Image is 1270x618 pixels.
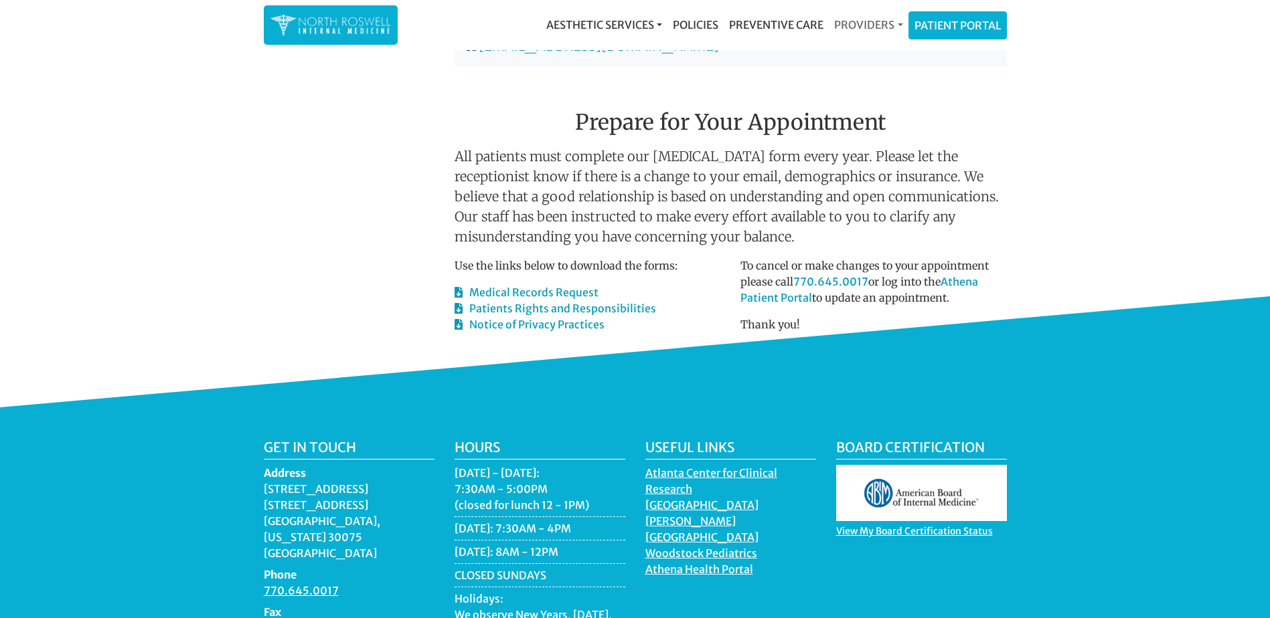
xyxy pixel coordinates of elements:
[724,11,829,38] a: Preventive Care
[667,11,724,38] a: Policies
[455,78,1007,140] h2: Prepare for Your Appointment
[264,465,434,481] dt: Address
[455,465,625,517] li: [DATE] - [DATE]: 7:30AM - 5:00PM (closed for lunch 12 - 1PM)
[836,525,993,540] a: View My Board Certification Status
[264,481,434,561] dd: [STREET_ADDRESS] [STREET_ADDRESS] [GEOGRAPHIC_DATA], [US_STATE] 30075 [GEOGRAPHIC_DATA]
[264,584,339,601] a: 770.645.0017
[270,12,391,38] img: North Roswell Internal Medicine
[455,318,605,331] a: Notice of Privacy Practices
[793,275,868,288] a: 770.645.0017
[740,257,1007,306] p: To cancel or make changes to your appointment please call or log into the to update an appointment.
[455,286,599,299] a: Medical Records Request
[455,257,721,274] p: Use the links below to download the forms:
[455,302,656,315] a: Patients Rights and Responsibilities
[455,544,625,564] li: [DATE]: 8AM - 12PM
[740,275,978,304] a: Athena Patient Portal
[829,11,908,38] a: Providers
[645,439,816,459] h5: Useful Links
[645,466,777,499] a: Atlanta Center for Clinical Research
[645,562,753,579] a: Athena Health Portal
[455,439,625,459] h5: Hours
[645,546,757,563] a: Woodstock Pediatrics
[740,316,1007,332] p: Thank you!
[645,530,759,547] a: [GEOGRAPHIC_DATA]
[264,566,434,583] dt: Phone
[836,465,1007,521] img: aboim_logo.gif
[455,567,625,587] li: CLOSED SUNDAYS
[264,439,434,459] h5: Get in touch
[836,439,1007,459] h5: Board Certification
[909,12,1006,39] a: Patient Portal
[645,498,759,531] a: [GEOGRAPHIC_DATA][PERSON_NAME]
[455,520,625,540] li: [DATE]: 7:30AM - 4PM
[455,146,1007,247] p: All patients must complete our [MEDICAL_DATA] form every year. Please let the receptionist know i...
[541,11,667,38] a: Aesthetic Services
